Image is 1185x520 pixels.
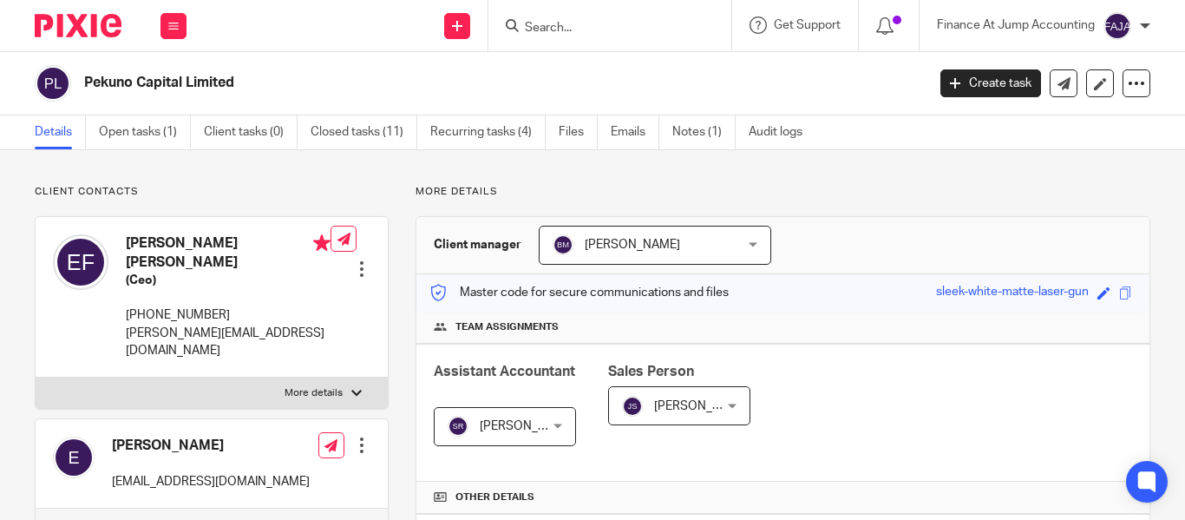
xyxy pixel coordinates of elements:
[311,115,417,149] a: Closed tasks (11)
[1103,12,1131,40] img: svg%3E
[112,473,310,490] p: [EMAIL_ADDRESS][DOMAIN_NAME]
[35,185,389,199] p: Client contacts
[313,234,331,252] i: Primary
[285,386,343,400] p: More details
[585,239,680,251] span: [PERSON_NAME]
[448,416,468,437] img: svg%3E
[523,21,679,36] input: Search
[455,490,534,504] span: Other details
[937,16,1095,34] p: Finance At Jump Accounting
[622,396,643,417] img: svg%3E
[455,320,559,334] span: Team assignments
[112,437,310,455] h4: [PERSON_NAME]
[936,283,1089,303] div: sleek-white-matte-laser-gun
[654,400,750,412] span: [PERSON_NAME]
[126,272,331,289] h5: (Ceo)
[940,69,1041,97] a: Create task
[126,325,331,360] p: [PERSON_NAME][EMAIL_ADDRESS][DOMAIN_NAME]
[35,14,121,37] img: Pixie
[429,284,729,301] p: Master code for secure communications and files
[416,185,1150,199] p: More details
[434,236,521,253] h3: Client manager
[35,115,86,149] a: Details
[774,19,841,31] span: Get Support
[126,306,331,324] p: [PHONE_NUMBER]
[204,115,298,149] a: Client tasks (0)
[434,365,575,378] span: Assistant Accountant
[608,365,694,378] span: Sales Person
[53,437,95,478] img: svg%3E
[559,115,598,149] a: Files
[53,234,108,290] img: svg%3E
[749,115,815,149] a: Audit logs
[35,65,71,102] img: svg%3E
[672,115,736,149] a: Notes (1)
[480,420,575,432] span: [PERSON_NAME]
[611,115,659,149] a: Emails
[99,115,191,149] a: Open tasks (1)
[84,74,749,92] h2: Pekuno Capital Limited
[553,234,573,255] img: svg%3E
[126,234,331,272] h4: [PERSON_NAME] [PERSON_NAME]
[430,115,546,149] a: Recurring tasks (4)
